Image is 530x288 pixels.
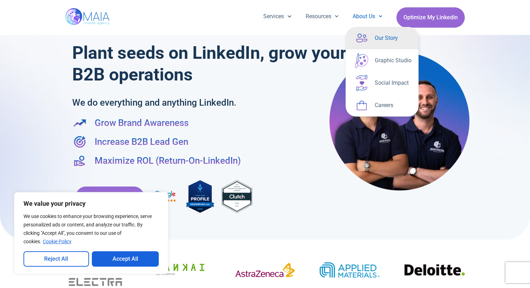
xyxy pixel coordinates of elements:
a: Optimize My Linkedin [76,187,144,207]
div: 19 / 19 [235,262,295,280]
h2: We do everything and anything LinkedIn. [72,96,304,109]
a: About Us [346,7,389,26]
ul: About Us [346,27,419,117]
img: applied-materials-logo [320,261,380,279]
span: Grow Brand Awareness [93,116,189,129]
div: 2 / 19 [405,264,465,279]
img: MAIA Digital's rating on DesignRush, the industry-leading B2B Marketplace connecting brands with ... [186,178,214,215]
span: Optimize My Linkedin [403,11,458,24]
nav: Menu [256,7,389,26]
a: Careers [346,94,419,117]
h1: Plant seeds on LinkedIn, grow your B2B operations [72,42,349,85]
span: Maximize ROL (Return-On-LinkedIn) [93,154,241,167]
a: Graphic Studio [346,49,419,72]
img: Astrazenca [235,262,295,278]
img: Maia Digital- Shay & Eli [329,51,470,191]
a: Resources [299,7,346,26]
button: Accept All [92,251,159,267]
a: Optimize My Linkedin [396,7,465,28]
a: Cookie Policy [42,238,72,245]
div: 1 / 19 [320,261,380,281]
p: We value your privacy [23,199,159,208]
button: Reject All [23,251,89,267]
a: Social Impact [346,72,419,94]
a: Our Story [346,27,419,49]
img: deloitte-2 [405,264,465,276]
span: Optimize My Linkedin [83,190,137,203]
div: We value your privacy [14,192,168,274]
p: We use cookies to enhance your browsing experience, serve personalized ads or content, and analyz... [23,212,159,246]
a: Services [256,7,298,26]
span: Increase B2B Lead Gen [93,135,188,148]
